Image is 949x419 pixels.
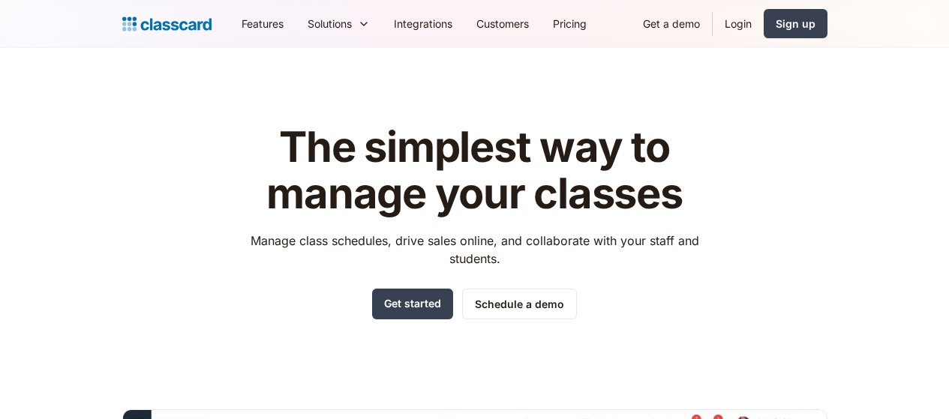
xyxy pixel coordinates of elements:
[382,7,464,40] a: Integrations
[541,7,599,40] a: Pricing
[236,124,713,217] h1: The simplest way to manage your classes
[462,289,577,319] a: Schedule a demo
[631,7,712,40] a: Get a demo
[308,16,352,31] div: Solutions
[230,7,296,40] a: Features
[236,232,713,268] p: Manage class schedules, drive sales online, and collaborate with your staff and students.
[464,7,541,40] a: Customers
[776,16,815,31] div: Sign up
[122,13,212,34] a: home
[764,9,827,38] a: Sign up
[296,7,382,40] div: Solutions
[372,289,453,319] a: Get started
[713,7,764,40] a: Login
